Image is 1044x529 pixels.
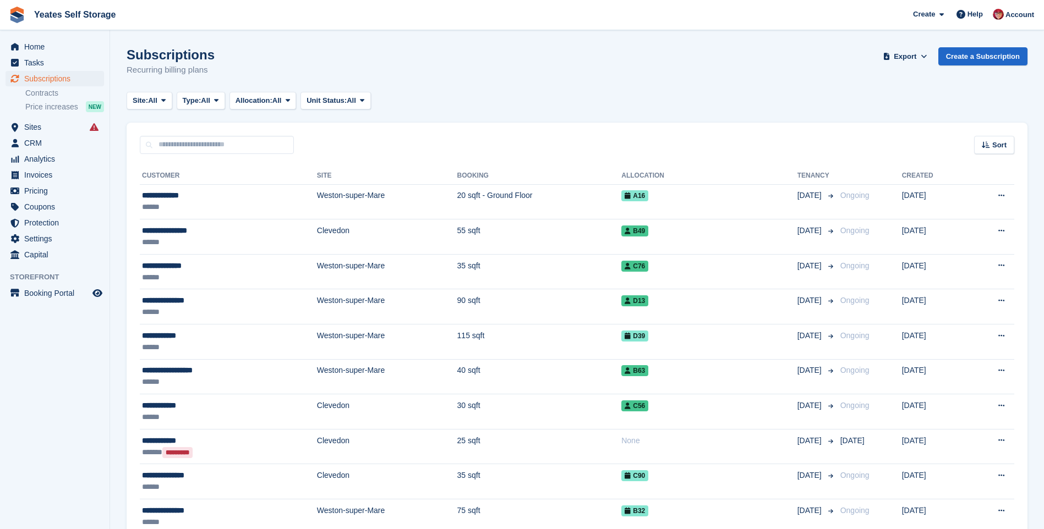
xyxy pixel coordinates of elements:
[6,167,104,183] a: menu
[6,71,104,86] a: menu
[127,47,215,62] h1: Subscriptions
[317,254,457,289] td: Weston-super-Mare
[24,285,90,301] span: Booking Portal
[317,219,457,255] td: Clevedon
[457,464,622,499] td: 35 sqft
[317,184,457,219] td: Weston-super-Mare
[24,55,90,70] span: Tasks
[317,394,457,429] td: Clevedon
[797,400,824,411] span: [DATE]
[894,51,916,62] span: Export
[840,261,870,270] span: Ongoing
[621,435,797,447] div: None
[24,215,90,230] span: Protection
[6,247,104,262] a: menu
[457,289,622,324] td: 90 sqft
[881,47,930,65] button: Export
[6,55,104,70] a: menu
[25,88,104,98] a: Contracts
[621,190,648,201] span: A16
[201,95,210,106] span: All
[840,401,870,410] span: Ongoing
[621,505,648,516] span: B32
[177,92,225,110] button: Type: All
[24,71,90,86] span: Subscriptions
[457,254,622,289] td: 35 sqft
[24,247,90,262] span: Capital
[621,225,648,236] span: B49
[24,199,90,214] span: Coupons
[6,135,104,151] a: menu
[797,365,824,376] span: [DATE]
[24,151,90,167] span: Analytics
[457,219,622,255] td: 55 sqft
[968,9,983,20] span: Help
[797,260,824,272] span: [DATE]
[10,272,110,283] span: Storefront
[24,183,90,199] span: Pricing
[902,289,967,324] td: [DATE]
[902,219,967,255] td: [DATE]
[300,92,370,110] button: Unit Status: All
[133,95,148,106] span: Site:
[148,95,157,106] span: All
[317,464,457,499] td: Clevedon
[6,215,104,230] a: menu
[902,167,967,185] th: Created
[797,295,824,306] span: [DATE]
[902,254,967,289] td: [DATE]
[6,151,104,167] a: menu
[457,429,622,464] td: 25 sqft
[902,464,967,499] td: [DATE]
[347,95,356,106] span: All
[1005,9,1034,20] span: Account
[140,167,317,185] th: Customer
[6,285,104,301] a: menu
[840,226,870,235] span: Ongoing
[24,135,90,151] span: CRM
[457,184,622,219] td: 20 sqft - Ground Floor
[6,119,104,135] a: menu
[86,101,104,112] div: NEW
[902,184,967,219] td: [DATE]
[127,64,215,76] p: Recurring billing plans
[797,330,824,341] span: [DATE]
[797,470,824,481] span: [DATE]
[913,9,935,20] span: Create
[24,119,90,135] span: Sites
[24,231,90,246] span: Settings
[317,324,457,360] td: Weston-super-Mare
[6,39,104,54] a: menu
[840,506,870,515] span: Ongoing
[902,394,967,429] td: [DATE]
[840,191,870,200] span: Ongoing
[457,394,622,429] td: 30 sqft
[938,47,1027,65] a: Create a Subscription
[797,435,824,447] span: [DATE]
[840,296,870,305] span: Ongoing
[25,101,104,113] a: Price increases NEW
[307,95,347,106] span: Unit Status:
[621,295,648,306] span: D13
[90,123,99,131] i: Smart entry sync failures have occurred
[457,359,622,394] td: 40 sqft
[621,167,797,185] th: Allocation
[24,39,90,54] span: Home
[127,92,172,110] button: Site: All
[9,7,25,23] img: stora-icon-8386f47178a22dfd0bd8f6a31ec36ba5ce8667c1dd55bd0f319d3a0aa187defe.svg
[797,190,824,201] span: [DATE]
[317,167,457,185] th: Site
[317,289,457,324] td: Weston-super-Mare
[457,167,622,185] th: Booking
[236,95,272,106] span: Allocation:
[30,5,121,24] a: Yeates Self Storage
[993,9,1004,20] img: Wendie Tanner
[840,331,870,340] span: Ongoing
[317,429,457,464] td: Clevedon
[229,92,297,110] button: Allocation: All
[840,366,870,374] span: Ongoing
[621,330,648,341] span: D39
[272,95,282,106] span: All
[24,167,90,183] span: Invoices
[91,286,104,300] a: Preview store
